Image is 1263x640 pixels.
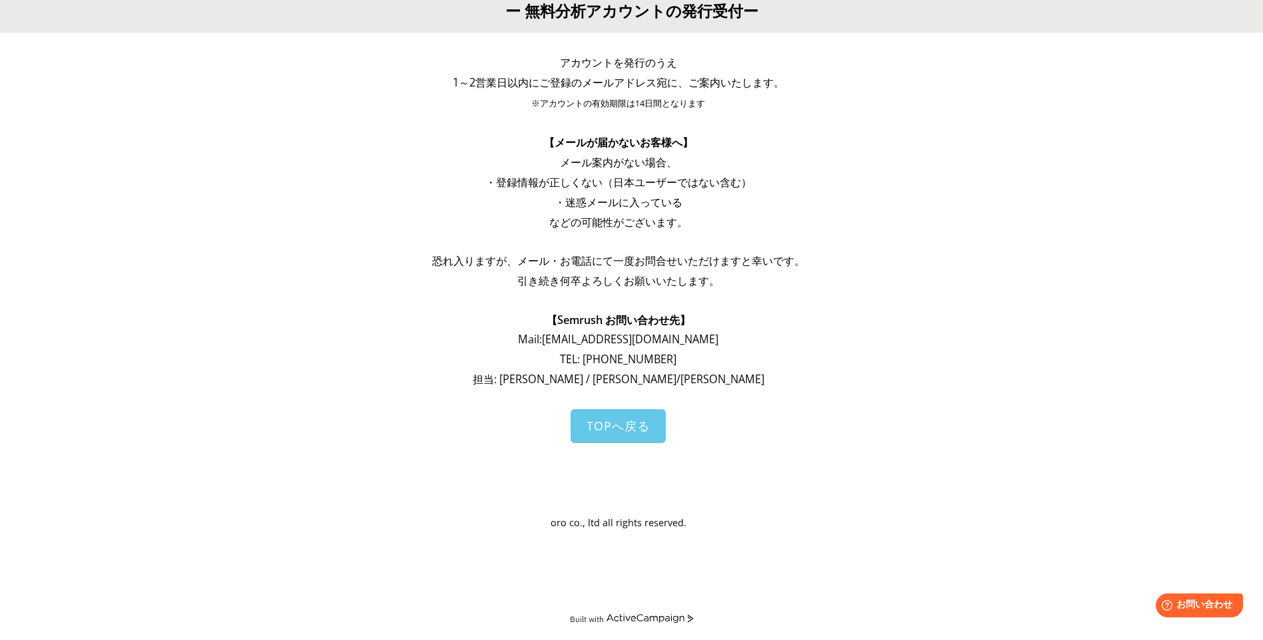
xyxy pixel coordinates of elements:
[555,195,682,210] span: ・迷惑メールに入っている
[560,352,676,367] span: TEL: [PHONE_NUMBER]
[551,516,686,529] span: oro co., ltd all rights reserved.
[485,175,752,190] span: ・登録情報が正しくない（日本ユーザーではない含む）
[544,135,693,150] span: 【メールが届かないお客様へ】
[517,273,720,288] span: 引き続き何卒よろしくお願いいたします。
[587,418,650,434] span: TOPへ戻る
[560,155,677,170] span: メール案内がない場合、
[547,313,690,327] span: 【Semrush お問い合わせ先】
[571,409,666,443] a: TOPへ戻る
[531,98,705,109] span: ※アカウントの有効期限は14日間となります
[570,613,604,623] div: Built with
[560,55,677,70] span: アカウントを発行のうえ
[473,372,764,387] span: 担当: [PERSON_NAME] / [PERSON_NAME]/[PERSON_NAME]
[518,332,718,347] span: Mail: [EMAIL_ADDRESS][DOMAIN_NAME]
[432,253,805,268] span: 恐れ入りますが、メール・お電話にて一度お問合せいただけますと幸いです。
[453,75,784,90] span: 1～2営業日以内にご登録のメールアドレス宛に、ご案内いたします。
[1144,588,1248,625] iframe: Help widget launcher
[549,215,688,230] span: などの可能性がございます。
